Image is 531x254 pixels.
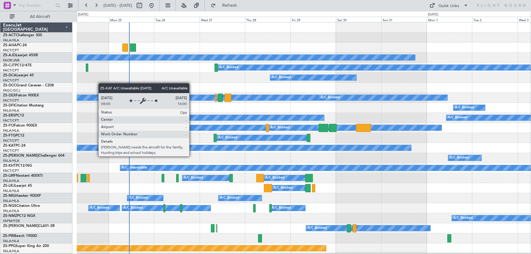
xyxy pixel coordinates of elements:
a: FAOR/JNB [3,58,19,63]
span: Refresh [217,3,243,8]
div: Fri 29 [291,17,336,22]
a: FACT/CPT [3,48,19,53]
div: Tue 26 [154,17,200,22]
div: Quick Links [438,3,459,9]
div: Planned Maint [122,113,144,122]
span: ZS-KHT [3,164,16,168]
span: ZS-FCI [3,124,14,127]
a: FACT/CPT [3,138,19,143]
span: ZS-LRJ [3,184,15,188]
a: FALA/HLA [3,249,19,253]
div: Mon 25 [109,17,154,22]
a: FALA/HLA [3,158,19,163]
a: ZS-AJDLearjet 45XR [3,54,38,57]
div: Sun 31 [381,17,427,22]
a: ZS-AHAPC-24 [3,43,27,47]
a: FACT/CPT [3,148,19,153]
a: ZS-NGSCitation Ultra [3,204,40,208]
div: [DATE] [78,12,88,17]
a: ZS-CJTPC12/47E [3,64,32,67]
a: FALA/HLA [3,179,19,183]
div: A/C Booked [321,93,340,102]
span: ZS-LMF [3,174,16,178]
a: ZS-MIGHawker 900XP [3,194,41,198]
button: All Aircraft [7,12,66,22]
span: ZS-NGS [3,204,16,208]
div: Wed 27 [200,17,245,22]
div: A/C Unavailable [122,163,147,172]
a: ZS-[PERSON_NAME]Challenger 604 [3,154,65,158]
a: ZS-DCCGrand Caravan - C208 [3,84,54,87]
a: FALA/HLA [3,209,19,213]
span: ZS-MIG [3,194,16,198]
div: A/C Booked [220,193,239,203]
a: FACT/CPT [3,118,19,123]
a: ZS-DEXFalcon 900EX [3,94,39,97]
a: FALA/HLA [3,189,19,193]
div: A/C Booked [271,123,290,132]
span: ZS-PIR [3,234,14,238]
a: ZS-NMZPC12 NGX [3,214,35,218]
a: FALA/HLA [3,38,19,43]
div: Mon 1 [427,17,472,22]
span: ZS-NMZ [3,214,17,218]
a: ZS-DFICitation Mustang [3,104,44,107]
div: Thu 28 [245,17,290,22]
a: ZS-[PERSON_NAME]CL601-3R [3,224,55,228]
span: ZS-[PERSON_NAME] [3,154,38,158]
span: ZS-ACT [3,33,16,37]
a: FAGC/GCJ [3,88,20,93]
a: FAPM/PZB [3,219,20,223]
div: A/C Booked [450,153,469,162]
div: A/C Booked [129,193,148,203]
div: A/C Booked [308,224,327,233]
a: ZS-KHTPC12/NG [3,164,32,168]
div: A/C Booked [124,204,143,213]
span: [DATE] - [DATE] [103,3,132,8]
div: A/C Booked [265,173,285,183]
a: FALA/HLA [3,108,19,113]
span: ZS-AJD [3,54,16,57]
span: ZS-KAT [3,144,16,148]
button: Quick Links [426,1,471,10]
span: ZS-ERS [3,114,15,117]
div: Tue 2 [472,17,518,22]
input: Trip Number [19,1,54,10]
span: ZS-DCC [3,84,16,87]
div: A/C Booked [135,123,155,132]
div: A/C Booked [219,63,239,72]
a: FALA/HLA [3,128,19,133]
a: ZS-DCALearjet 45 [3,74,34,77]
a: FACT/CPT [3,68,19,73]
a: ZS-KATPC-24 [3,144,26,148]
span: ZS-FTG [3,134,16,137]
a: FACT/CPT [3,98,19,103]
button: Refresh [208,1,244,10]
a: ZS-LMFNextant 400XTi [3,174,43,178]
a: FACT/CPT [3,78,19,83]
div: Sun 24 [63,17,109,22]
a: ZS-PIRBeech 1900D [3,234,37,238]
div: [DATE] [428,12,438,17]
span: ZS-AHA [3,43,17,47]
div: A/C Booked [272,204,291,213]
div: A/C Booked [274,183,293,193]
div: A/C Booked [184,173,203,183]
div: A/C Booked [272,73,291,82]
span: All Aircraft [16,15,64,19]
a: FALA/HLA [3,199,19,203]
a: FALA/HLA [3,239,19,243]
div: A/C Booked [218,133,237,142]
span: ZS-[PERSON_NAME] [3,224,38,228]
a: FACT/CPT [3,169,19,173]
div: Sat 30 [336,17,381,22]
span: ZS-DFI [3,104,14,107]
span: ZS-DEX [3,94,16,97]
span: ZS-DCA [3,74,16,77]
a: ZS-FCIFalcon 900EX [3,124,37,127]
div: A/C Booked [453,214,473,223]
a: ZS-FTGPC12 [3,134,24,137]
a: ZS-LRJLearjet 45 [3,184,32,188]
a: ZS-ACTChallenger 300 [3,33,42,37]
span: ZS-CJT [3,64,15,67]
